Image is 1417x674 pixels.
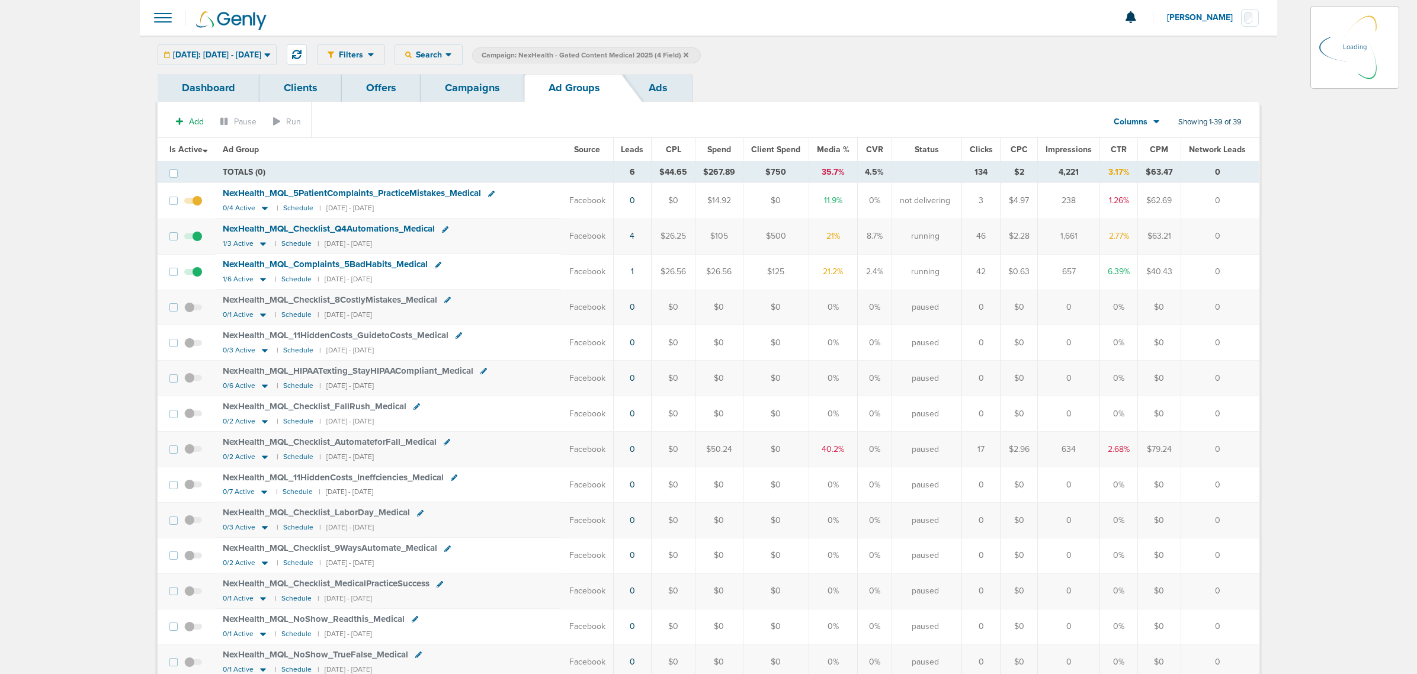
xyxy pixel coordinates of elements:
[961,467,1001,503] td: 0
[1137,432,1181,467] td: $79.24
[319,417,374,426] small: | [DATE] - [DATE]
[695,254,743,290] td: $26.56
[561,325,613,361] td: Facebook
[561,467,613,503] td: Facebook
[319,559,374,567] small: | [DATE] - [DATE]
[281,630,312,638] small: Schedule
[283,523,313,532] small: Schedule
[743,254,809,290] td: $125
[223,437,437,447] span: NexHealth_ MQL_ Checklist_ AutomateforFall_ Medical
[1181,219,1259,254] td: 0
[912,621,939,633] span: paused
[809,361,857,396] td: 0%
[1037,162,1100,183] td: 4,221
[319,381,374,390] small: | [DATE] - [DATE]
[912,444,939,455] span: paused
[912,301,939,313] span: paused
[666,145,681,155] span: CPL
[1137,361,1181,396] td: $0
[1100,361,1138,396] td: 0%
[809,538,857,573] td: 0%
[652,396,695,432] td: $0
[1001,467,1038,503] td: $0
[561,254,613,290] td: Facebook
[1001,609,1038,644] td: $0
[695,396,743,432] td: $0
[743,290,809,325] td: $0
[1181,162,1259,183] td: 0
[1001,290,1038,325] td: $0
[624,74,692,102] a: Ads
[961,502,1001,538] td: 0
[912,337,939,349] span: paused
[223,614,405,624] span: NexHealth_ MQL_ NoShow_ Readthis_ Medical
[1181,432,1259,467] td: 0
[652,183,695,219] td: $0
[652,254,695,290] td: $26.56
[281,665,312,674] small: Schedule
[223,346,255,355] span: 0/3 Active
[630,621,635,631] a: 0
[1137,290,1181,325] td: $0
[1037,538,1100,573] td: 0
[743,502,809,538] td: $0
[743,432,809,467] td: $0
[223,145,259,155] span: Ad Group
[630,657,635,667] a: 0
[223,487,255,496] span: 0/7 Active
[524,74,624,102] a: Ad Groups
[1037,432,1100,467] td: 634
[652,432,695,467] td: $0
[223,204,255,213] span: 0/4 Active
[900,195,950,207] span: not delivering
[1037,325,1100,361] td: 0
[652,573,695,609] td: $0
[561,396,613,432] td: Facebook
[1001,432,1038,467] td: $2.96
[1001,325,1038,361] td: $0
[216,162,613,183] td: TOTALS (0)
[1037,254,1100,290] td: 657
[561,538,613,573] td: Facebook
[915,145,939,155] span: Status
[1037,219,1100,254] td: 1,661
[1037,573,1100,609] td: 0
[319,487,373,496] small: | [DATE] - [DATE]
[1037,396,1100,432] td: 0
[652,325,695,361] td: $0
[630,373,635,383] a: 0
[196,11,267,30] img: Genly
[695,325,743,361] td: $0
[283,487,313,496] small: Schedule
[169,113,210,130] button: Add
[695,573,743,609] td: $0
[743,162,809,183] td: $750
[961,573,1001,609] td: 0
[743,573,809,609] td: $0
[1001,162,1038,183] td: $2
[630,195,635,206] a: 0
[912,550,939,561] span: paused
[561,573,613,609] td: Facebook
[912,408,939,420] span: paused
[283,381,313,390] small: Schedule
[1181,502,1259,538] td: 0
[1137,162,1181,183] td: $63.47
[223,559,255,567] span: 0/2 Active
[695,219,743,254] td: $105
[857,538,892,573] td: 0%
[743,219,809,254] td: $500
[1100,538,1138,573] td: 0%
[857,183,892,219] td: 0%
[318,239,372,248] small: | [DATE] - [DATE]
[1037,467,1100,503] td: 0
[189,117,204,127] span: Add
[281,310,312,319] small: Schedule
[961,254,1001,290] td: 42
[809,467,857,503] td: 0%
